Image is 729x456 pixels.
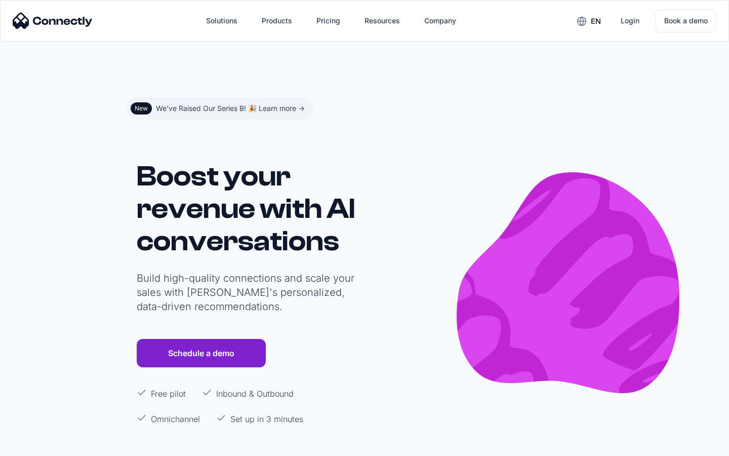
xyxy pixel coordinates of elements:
[137,339,266,367] a: Schedule a demo
[262,14,292,28] div: Products
[216,388,294,400] p: Inbound & Outbound
[613,9,647,33] a: Login
[156,101,305,116] div: We've Raised Our Series B! 🎉 Learn more ->
[137,271,359,314] p: Build high-quality connections and scale your sales with [PERSON_NAME]'s personalized, data-drive...
[20,438,61,452] ul: Language list
[127,97,313,120] a: NewWe've Raised Our Series B! 🎉 Learn more ->
[316,14,340,28] div: Pricing
[206,14,237,28] div: Solutions
[151,413,200,425] p: Omnichannel
[151,388,186,400] p: Free pilot
[135,104,148,112] div: New
[424,14,456,28] div: Company
[10,437,61,452] aside: Language selected: English
[621,14,639,28] div: Login
[591,14,601,28] div: en
[364,14,400,28] div: Resources
[308,9,348,33] a: Pricing
[137,160,359,257] h1: Boost your revenue with AI conversations
[230,413,303,425] p: Set up in 3 minutes
[13,13,93,29] img: Connectly Logo
[656,9,716,32] a: Book a demo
